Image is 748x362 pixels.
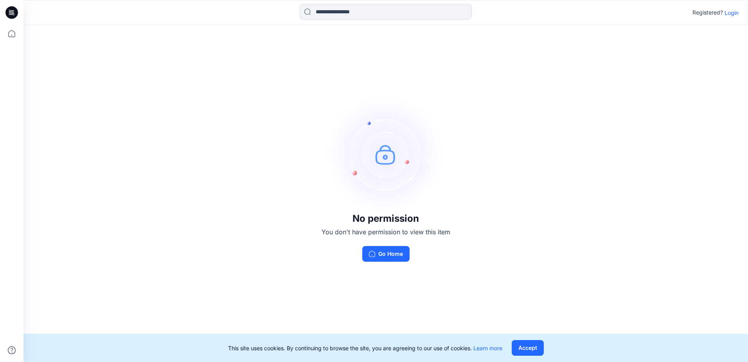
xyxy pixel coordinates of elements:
p: Registered? [692,8,723,17]
button: Go Home [362,246,410,262]
h3: No permission [322,213,450,224]
img: no-perm.svg [327,96,444,213]
button: Accept [512,340,544,356]
a: Learn more [473,345,502,351]
p: You don't have permission to view this item [322,227,450,237]
p: Login [725,9,739,17]
p: This site uses cookies. By continuing to browse the site, you are agreeing to our use of cookies. [228,344,502,352]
